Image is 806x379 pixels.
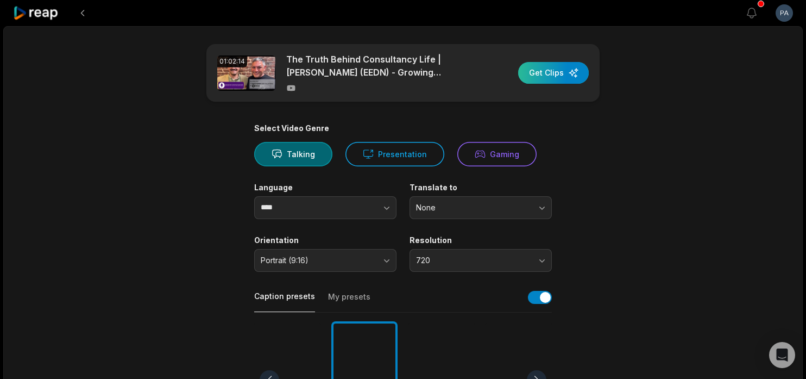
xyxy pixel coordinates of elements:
[254,235,396,245] label: Orientation
[217,55,247,67] div: 01:02:14
[286,53,474,79] p: The Truth Behind Consultancy Life | [PERSON_NAME] (EEDN) - Growing Consultancies Episode 2
[769,342,795,368] div: Open Intercom Messenger
[410,183,552,192] label: Translate to
[254,183,396,192] label: Language
[410,196,552,219] button: None
[410,249,552,272] button: 720
[254,123,552,133] div: Select Video Genre
[254,291,315,312] button: Caption presets
[416,203,530,213] span: None
[261,256,375,265] span: Portrait (9:16)
[416,256,530,265] span: 720
[254,142,332,166] button: Talking
[345,142,444,166] button: Presentation
[410,235,552,245] label: Resolution
[457,142,537,166] button: Gaming
[518,62,589,84] button: Get Clips
[254,249,396,272] button: Portrait (9:16)
[328,291,370,312] button: My presets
